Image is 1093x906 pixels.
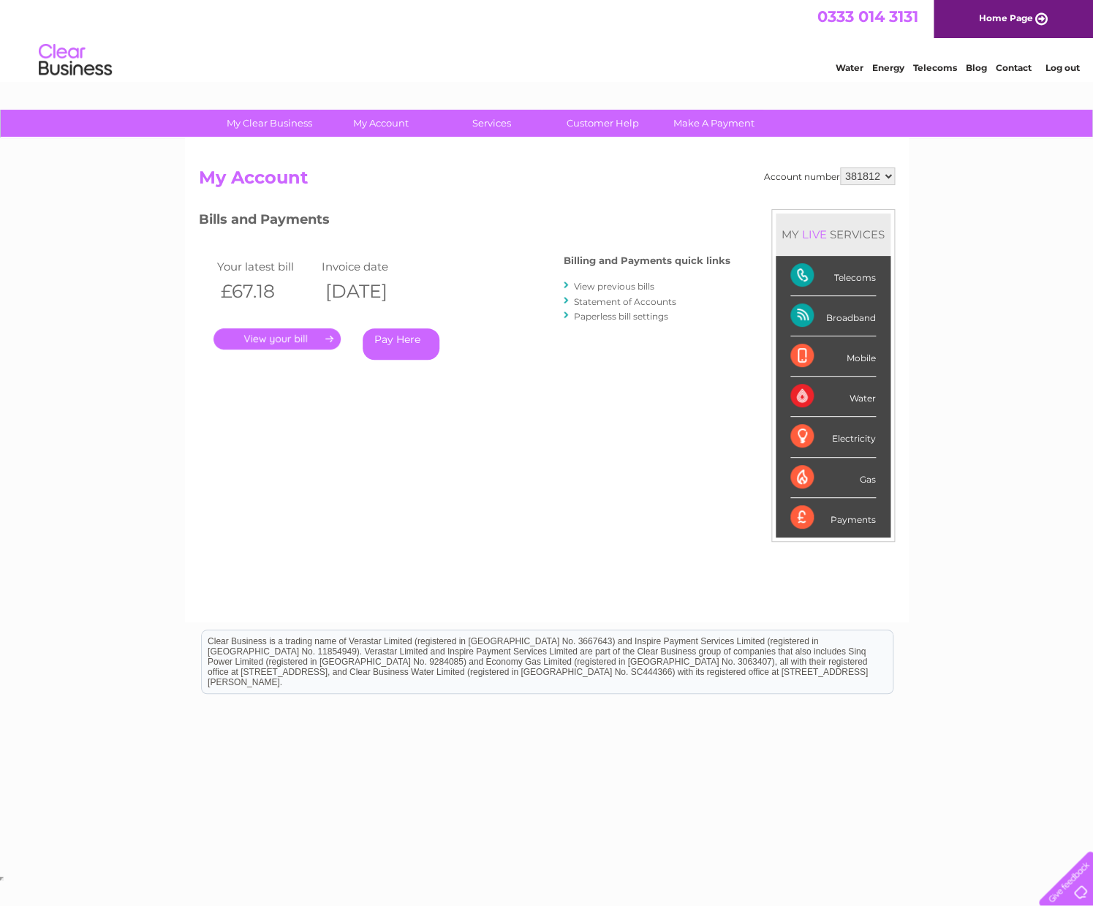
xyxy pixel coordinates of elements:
[913,62,957,73] a: Telecoms
[318,257,423,276] td: Invoice date
[790,336,876,377] div: Mobile
[564,255,730,266] h4: Billing and Payments quick links
[213,257,319,276] td: Your latest bill
[790,296,876,336] div: Broadband
[199,167,895,195] h2: My Account
[213,328,341,350] a: .
[542,110,663,137] a: Customer Help
[790,498,876,537] div: Payments
[776,214,890,255] div: MY SERVICES
[574,281,654,292] a: View previous bills
[213,276,319,306] th: £67.18
[790,417,876,457] div: Electricity
[199,209,730,235] h3: Bills and Payments
[320,110,441,137] a: My Account
[431,110,552,137] a: Services
[790,256,876,296] div: Telecoms
[799,227,830,241] div: LIVE
[1045,62,1079,73] a: Log out
[790,458,876,498] div: Gas
[836,62,863,73] a: Water
[38,38,113,83] img: logo.png
[872,62,904,73] a: Energy
[363,328,439,360] a: Pay Here
[654,110,774,137] a: Make A Payment
[966,62,987,73] a: Blog
[318,276,423,306] th: [DATE]
[817,7,918,26] a: 0333 014 3131
[574,311,668,322] a: Paperless bill settings
[764,167,895,185] div: Account number
[209,110,330,137] a: My Clear Business
[790,377,876,417] div: Water
[996,62,1032,73] a: Contact
[574,296,676,307] a: Statement of Accounts
[202,8,893,71] div: Clear Business is a trading name of Verastar Limited (registered in [GEOGRAPHIC_DATA] No. 3667643...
